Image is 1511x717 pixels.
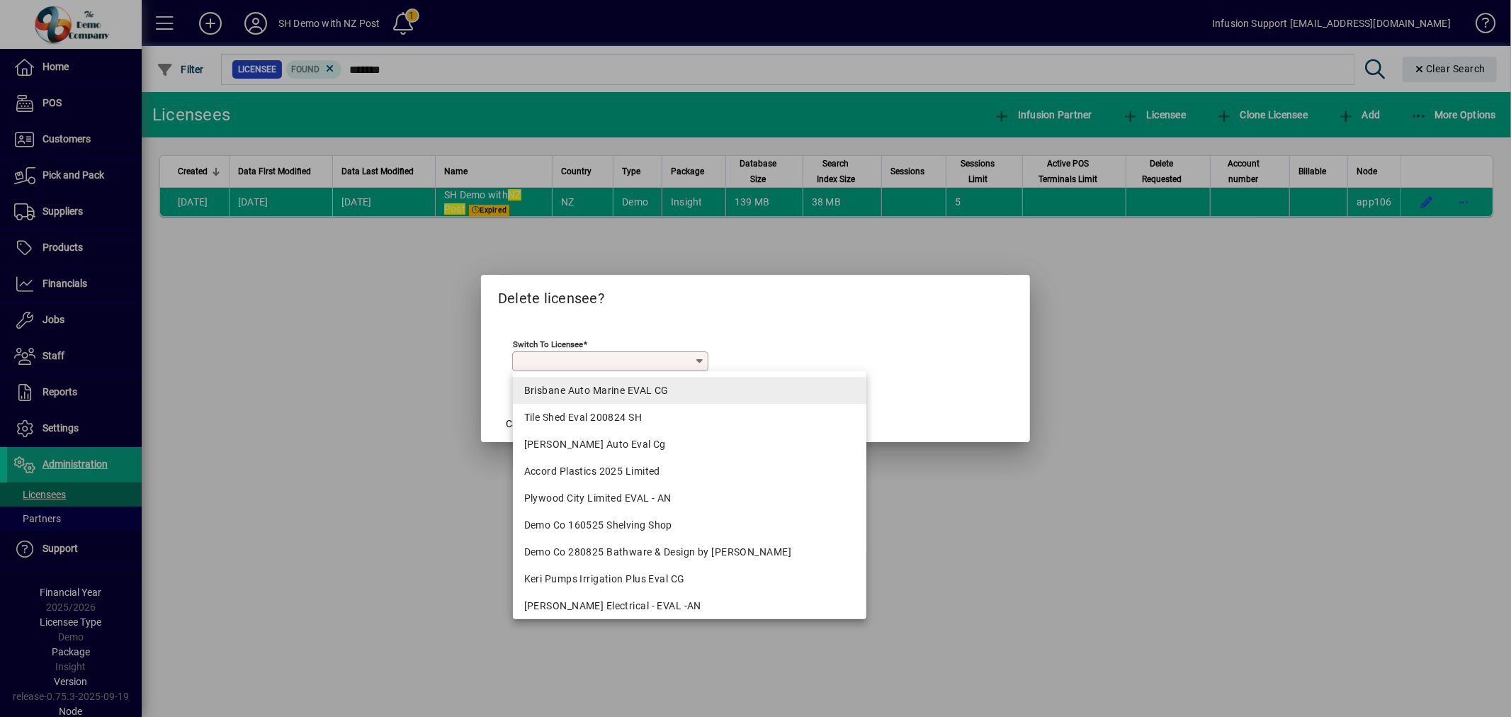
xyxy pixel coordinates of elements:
mat-option: Demo Co 280825 Bathware & Design by Kristy [513,538,867,565]
mat-option: M V Birchall Auto Eval Cg [513,431,867,458]
div: [PERSON_NAME] Electrical - EVAL -AN [524,599,856,614]
div: Plywood City Limited EVAL - AN [524,491,856,506]
mat-option: Plywood City Limited EVAL - AN [513,485,867,512]
span: Cancel [506,417,536,431]
div: Accord Plastics 2025 Limited [524,464,856,479]
div: Demo Co 280825 Bathware & Design by [PERSON_NAME] [524,545,856,560]
mat-option: Ross McDonald Electrical - EVAL -AN [513,592,867,619]
div: [PERSON_NAME] Auto Eval Cg [524,437,856,452]
mat-option: Demo Co 160525 Shelving Shop [513,512,867,538]
mat-option: Keri Pumps Irrigation Plus Eval CG [513,565,867,592]
mat-option: Accord Plastics 2025 Limited [513,458,867,485]
mat-option: Tile Shed Eval 200824 SH [513,404,867,431]
div: Brisbane Auto Marine EVAL CG [524,383,856,398]
mat-option: Brisbane Auto Marine EVAL CG [513,377,867,404]
div: Keri Pumps Irrigation Plus Eval CG [524,572,856,587]
button: Cancel [498,411,543,436]
h2: Delete licensee? [481,275,1030,316]
div: Demo Co 160525 Shelving Shop [524,518,856,533]
mat-label: Switch to licensee [513,339,583,349]
div: Tile Shed Eval 200824 SH [524,410,856,425]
